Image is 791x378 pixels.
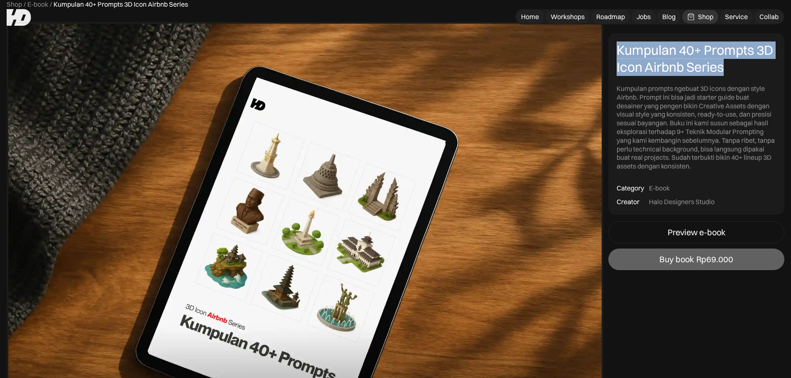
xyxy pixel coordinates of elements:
[637,12,651,21] div: Jobs
[668,227,725,237] div: Preview e-book
[591,10,630,24] a: Roadmap
[759,12,779,21] div: Collab
[649,198,715,206] div: Halo Designers Studio
[596,12,625,21] div: Roadmap
[659,254,694,264] div: Buy book
[617,184,644,193] div: Category
[617,84,776,171] div: Kumpulan prompts ngebuat 3D icons dengan style Airbnb. Prompt ini bisa jadi starter guide buat de...
[546,10,590,24] a: Workshops
[682,10,718,24] a: Shop
[754,10,784,24] a: Collab
[617,41,776,76] div: Kumpulan 40+ Prompts 3D Icon Airbnb Series
[657,10,681,24] a: Blog
[698,12,713,21] div: Shop
[720,10,753,24] a: Service
[608,221,784,244] a: Preview e-book
[662,12,676,21] div: Blog
[649,184,670,193] div: E-book
[551,12,585,21] div: Workshops
[608,249,784,270] a: Buy bookRp69.000
[725,12,748,21] div: Service
[617,198,639,206] div: Creator
[696,254,733,264] div: Rp69.000
[516,10,544,24] a: Home
[521,12,539,21] div: Home
[632,10,656,24] a: Jobs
